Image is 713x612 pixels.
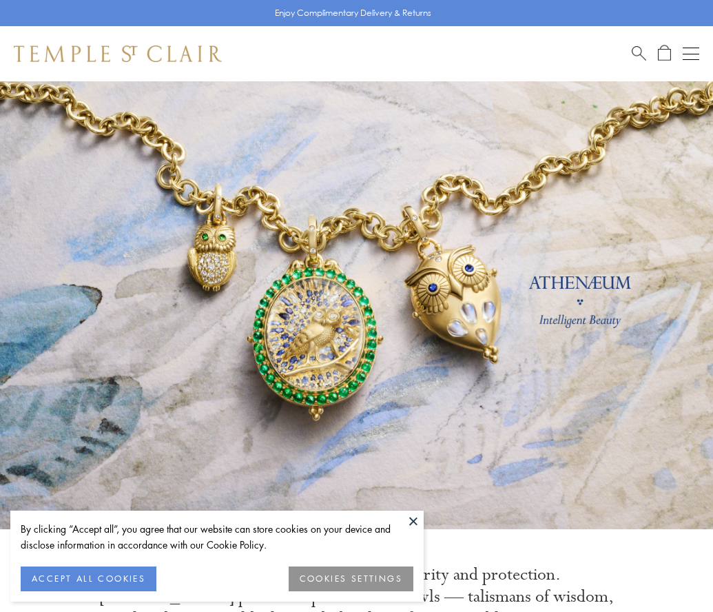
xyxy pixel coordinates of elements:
[683,45,699,62] button: Open navigation
[21,567,156,591] button: ACCEPT ALL COOKIES
[14,45,222,62] img: Temple St. Clair
[21,521,413,553] div: By clicking “Accept all”, you agree that our website can store cookies on your device and disclos...
[289,567,413,591] button: COOKIES SETTINGS
[632,45,646,62] a: Search
[275,6,431,20] p: Enjoy Complimentary Delivery & Returns
[658,45,671,62] a: Open Shopping Bag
